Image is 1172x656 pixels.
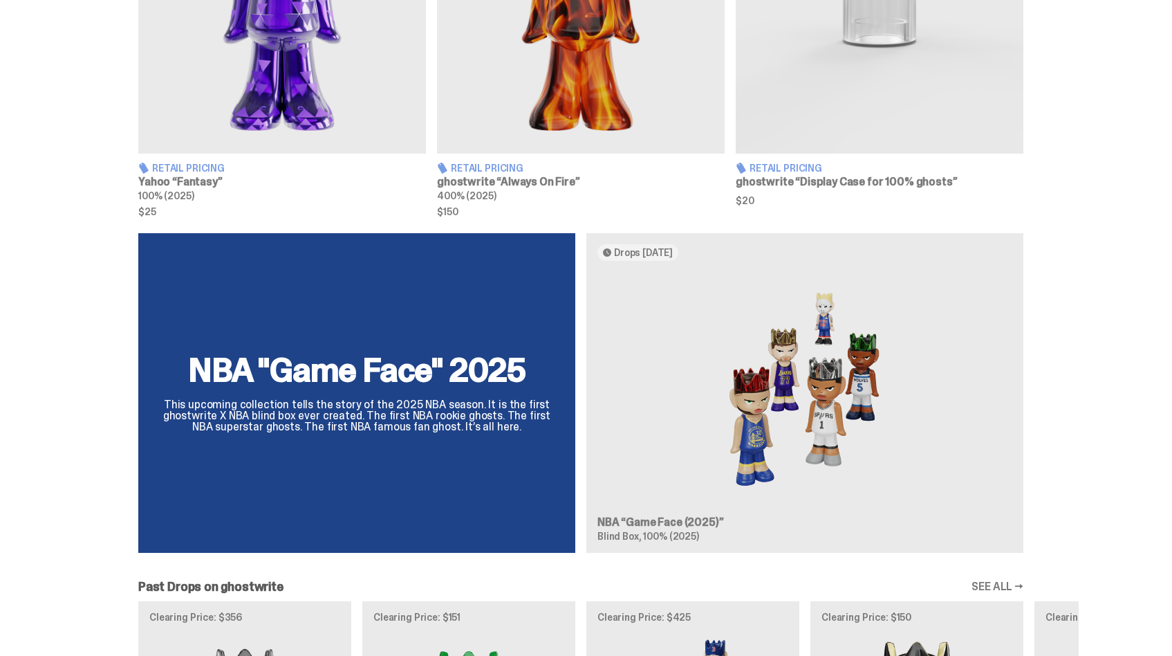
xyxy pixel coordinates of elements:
span: Retail Pricing [451,163,523,173]
p: This upcoming collection tells the story of the 2025 NBA season. It is the first ghostwrite X NBA... [155,399,559,432]
p: Clearing Price: $151 [373,612,564,622]
span: Retail Pricing [152,163,225,173]
h3: ghostwrite “Always On Fire” [437,176,725,188]
p: Clearing Price: $150 [821,612,1012,622]
p: Clearing Price: $425 [597,612,788,622]
h3: NBA “Game Face (2025)” [597,517,1012,528]
span: $20 [736,196,1023,206]
a: SEE ALL → [971,581,1023,592]
span: Blind Box, [597,530,642,543]
span: $150 [437,207,725,217]
h2: NBA "Game Face" 2025 [155,354,559,387]
span: 100% (2025) [643,530,698,543]
span: Drops [DATE] [614,247,673,258]
span: Retail Pricing [750,163,822,173]
h2: Past Drops on ghostwrite [138,581,283,593]
span: $25 [138,207,426,217]
span: 100% (2025) [138,190,194,202]
h3: Yahoo “Fantasy” [138,176,426,188]
span: 400% (2025) [437,190,496,202]
h3: ghostwrite “Display Case for 100% ghosts” [736,176,1023,188]
p: Clearing Price: $356 [149,612,340,622]
img: Game Face (2025) [597,272,1012,506]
